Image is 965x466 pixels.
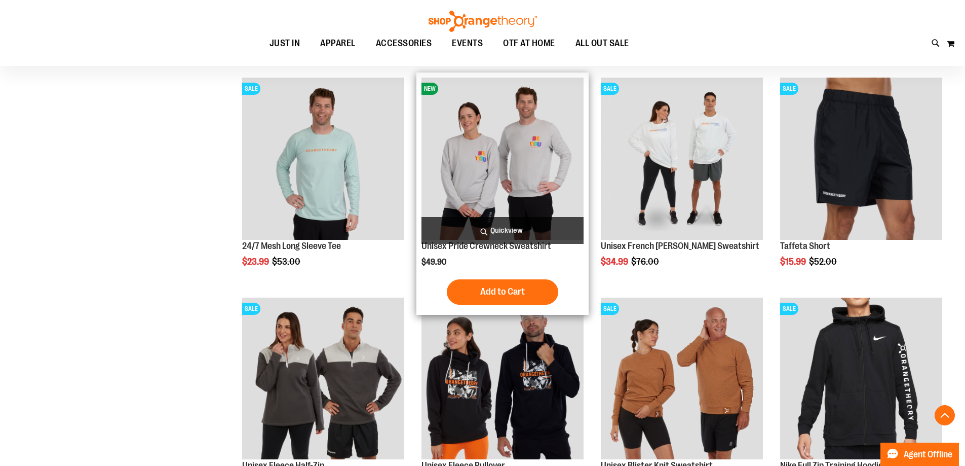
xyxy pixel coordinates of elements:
[601,78,763,241] a: Unisex French Terry Crewneck Sweatshirt primary imageSALE
[601,303,619,315] span: SALE
[631,257,661,267] span: $76.00
[242,78,404,240] img: Main Image of 1457095
[780,257,807,267] span: $15.99
[242,83,260,95] span: SALE
[237,73,409,293] div: product
[780,298,942,461] a: Product image for Nike Full Zip Training HoodieSALE
[242,241,341,251] a: 24/7 Mesh Long Sleeve Tee
[601,257,630,267] span: $34.99
[421,241,551,251] a: Unisex Pride Crewneck Sweatshirt
[320,32,356,55] span: APPAREL
[421,78,584,240] img: Unisex Pride Crewneck Sweatshirt
[421,298,584,461] a: Product image for Unisex Fleece PulloverSALE
[242,298,404,460] img: Product image for Unisex Fleece Half Zip
[780,78,942,240] img: Product image for Taffeta Short
[421,298,584,460] img: Product image for Unisex Fleece Pullover
[272,257,302,267] span: $53.00
[780,83,798,95] span: SALE
[269,32,300,55] span: JUST IN
[480,286,525,297] span: Add to Cart
[447,279,558,305] button: Add to Cart
[242,303,260,315] span: SALE
[780,241,830,251] a: Taffeta Short
[601,78,763,240] img: Unisex French Terry Crewneck Sweatshirt primary image
[809,257,838,267] span: $52.00
[242,257,271,267] span: $23.99
[376,32,432,55] span: ACCESSORIES
[601,298,763,461] a: Product image for Unisex Blister Knit SweatshirtSALE
[421,78,584,241] a: Unisex Pride Crewneck SweatshirtNEW
[575,32,629,55] span: ALL OUT SALE
[601,83,619,95] span: SALE
[421,258,448,267] span: $49.90
[452,32,483,55] span: EVENTS
[880,443,959,466] button: Agent Offline
[935,405,955,425] button: Back To Top
[904,450,952,459] span: Agent Offline
[601,298,763,460] img: Product image for Unisex Blister Knit Sweatshirt
[427,11,538,32] img: Shop Orangetheory
[242,78,404,241] a: Main Image of 1457095SALE
[775,73,947,293] div: product
[416,73,589,315] div: product
[503,32,555,55] span: OTF AT HOME
[421,83,438,95] span: NEW
[596,73,768,293] div: product
[780,298,942,460] img: Product image for Nike Full Zip Training Hoodie
[780,78,942,241] a: Product image for Taffeta ShortSALE
[242,298,404,461] a: Product image for Unisex Fleece Half ZipSALE
[601,241,759,251] a: Unisex French [PERSON_NAME] Sweatshirt
[421,217,584,244] a: Quickview
[780,303,798,315] span: SALE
